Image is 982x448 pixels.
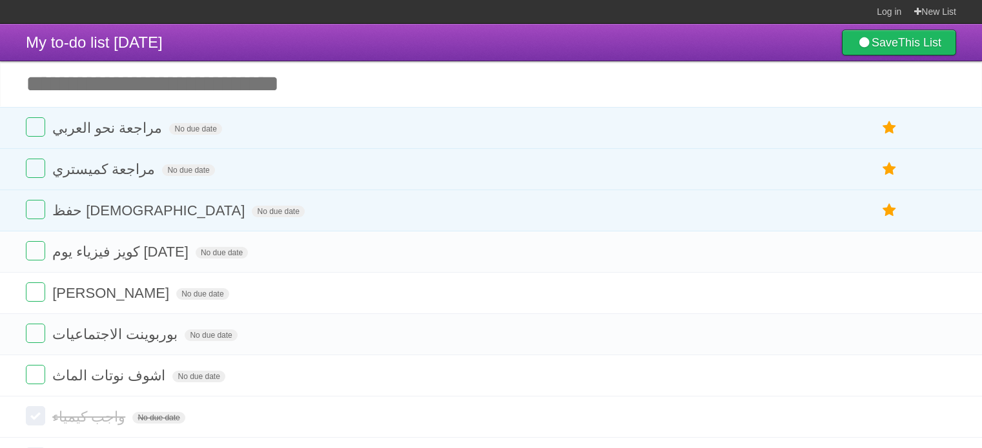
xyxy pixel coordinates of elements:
[898,36,941,49] b: This List
[176,288,229,300] span: No due date
[52,285,172,301] span: [PERSON_NAME]
[26,117,45,137] label: Done
[52,161,158,177] span: مراجعة كميستري
[26,200,45,219] label: Done
[26,241,45,260] label: Done
[52,409,128,425] span: واجب كيمياء
[877,159,902,180] label: Star task
[52,326,181,342] span: بوربوينت الاجتماعيات
[172,371,225,382] span: No due date
[52,244,192,260] span: كويز فيزياء يوم [DATE]
[52,202,248,219] span: حفظ [DEMOGRAPHIC_DATA]
[52,367,169,384] span: اشوف نوتات الماث
[877,200,902,221] label: Star task
[252,206,304,217] span: No due date
[185,329,237,341] span: No due date
[26,282,45,302] label: Done
[52,120,165,136] span: مراجعة نحو العربي
[169,123,221,135] span: No due date
[26,324,45,343] label: Done
[842,30,956,55] a: SaveThis List
[162,164,214,176] span: No due date
[26,365,45,384] label: Done
[196,247,248,258] span: No due date
[132,412,185,424] span: No due date
[877,117,902,139] label: Star task
[26,34,163,51] span: My to-do list [DATE]
[26,159,45,178] label: Done
[26,406,45,425] label: Done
